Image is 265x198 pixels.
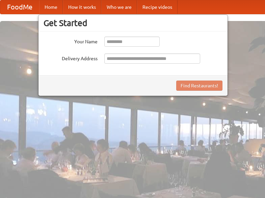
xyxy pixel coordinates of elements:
[101,0,137,14] a: Who we are
[176,81,222,91] button: Find Restaurants!
[44,18,222,28] h3: Get Started
[137,0,178,14] a: Recipe videos
[39,0,63,14] a: Home
[44,53,98,62] label: Delivery Address
[0,0,39,14] a: FoodMe
[63,0,101,14] a: How it works
[44,37,98,45] label: Your Name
